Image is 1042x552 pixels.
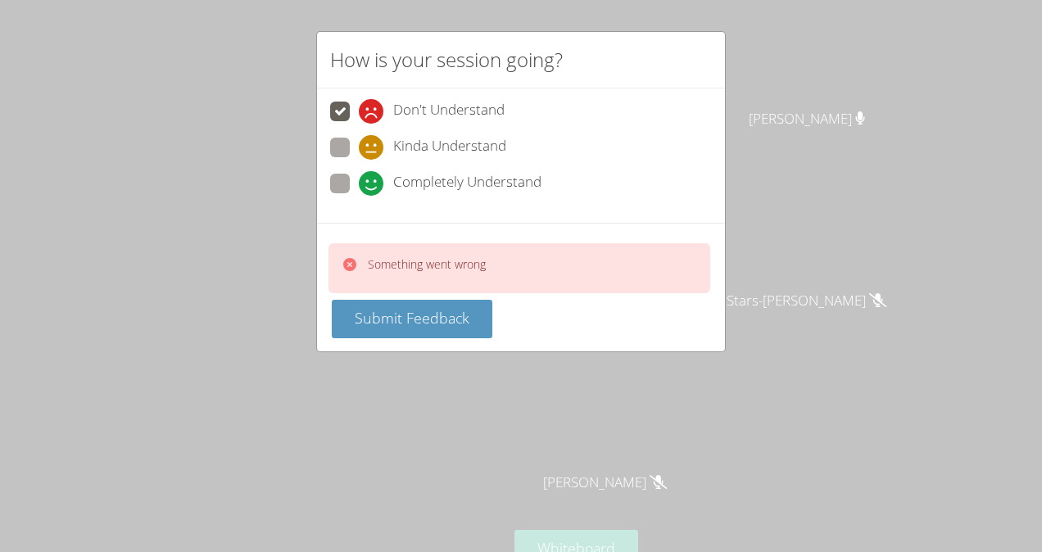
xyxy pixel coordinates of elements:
span: Completely Understand [393,171,541,196]
span: Don't Understand [393,99,505,124]
span: Submit Feedback [355,308,469,328]
button: Submit Feedback [332,300,492,338]
span: Kinda Understand [393,135,506,160]
p: Something went wrong [368,256,486,273]
h2: How is your session going? [330,45,563,75]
